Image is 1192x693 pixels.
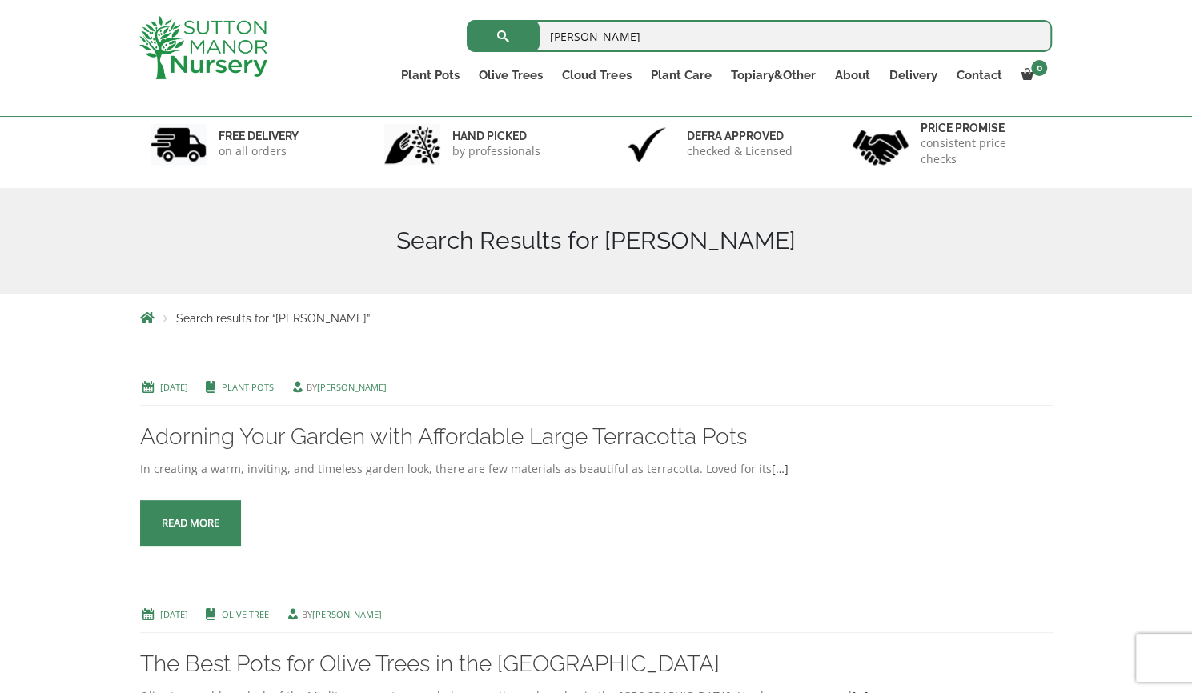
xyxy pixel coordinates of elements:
h6: hand picked [452,129,540,143]
img: logo [139,16,267,79]
a: Olive Tree [222,608,269,620]
a: [DATE] [160,381,188,393]
a: Plant Pots [222,381,274,393]
p: checked & Licensed [687,143,793,159]
a: […] [772,461,789,476]
h1: Search Results for [PERSON_NAME] [140,226,1053,255]
div: In creating a warm, inviting, and timeless garden look, there are few materials as beautiful as t... [140,459,1053,479]
a: [PERSON_NAME] [317,381,387,393]
a: About [825,64,879,86]
a: Delivery [879,64,946,86]
a: 0 [1011,64,1052,86]
a: Topiary&Other [720,64,825,86]
a: Read more [140,500,241,546]
p: on all orders [219,143,299,159]
img: 4.jpg [853,120,909,169]
p: by professionals [452,143,540,159]
a: Olive Trees [469,64,552,86]
a: [PERSON_NAME] [312,608,382,620]
img: 1.jpg [151,124,207,165]
span: by [285,608,382,620]
img: 3.jpg [619,124,675,165]
a: Contact [946,64,1011,86]
a: Adorning Your Garden with Affordable Large Terracotta Pots [140,423,747,450]
span: by [290,381,387,393]
a: The Best Pots for Olive Trees in the [GEOGRAPHIC_DATA] [140,651,720,677]
span: 0 [1031,60,1047,76]
a: Cloud Trees [552,64,640,86]
a: [DATE] [160,608,188,620]
h6: Price promise [921,121,1042,135]
h6: Defra approved [687,129,793,143]
a: Plant Care [640,64,720,86]
a: Plant Pots [391,64,469,86]
img: 2.jpg [384,124,440,165]
p: consistent price checks [921,135,1042,167]
input: Search... [467,20,1052,52]
nav: Breadcrumbs [140,311,1053,324]
h6: FREE DELIVERY [219,129,299,143]
span: Search results for “[PERSON_NAME]” [176,312,370,325]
